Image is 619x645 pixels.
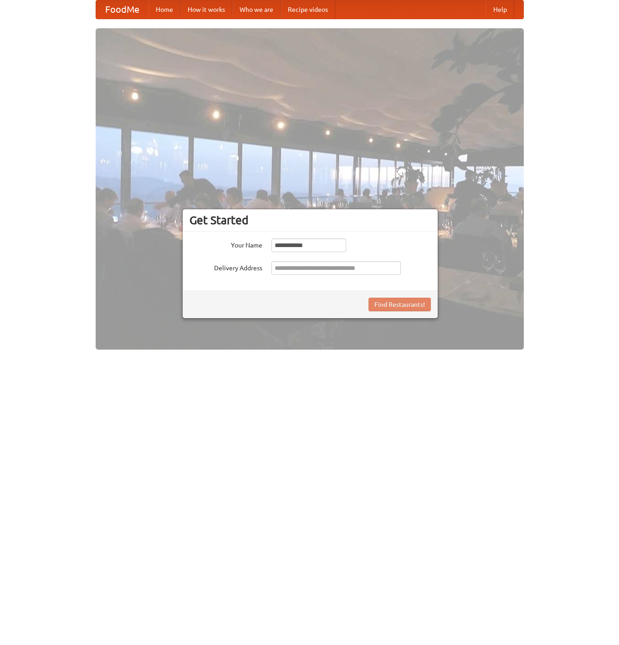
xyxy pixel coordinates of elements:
[189,213,431,227] h3: Get Started
[96,0,148,19] a: FoodMe
[148,0,180,19] a: Home
[189,238,262,250] label: Your Name
[232,0,281,19] a: Who we are
[189,261,262,273] label: Delivery Address
[486,0,514,19] a: Help
[368,298,431,311] button: Find Restaurants!
[281,0,335,19] a: Recipe videos
[180,0,232,19] a: How it works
